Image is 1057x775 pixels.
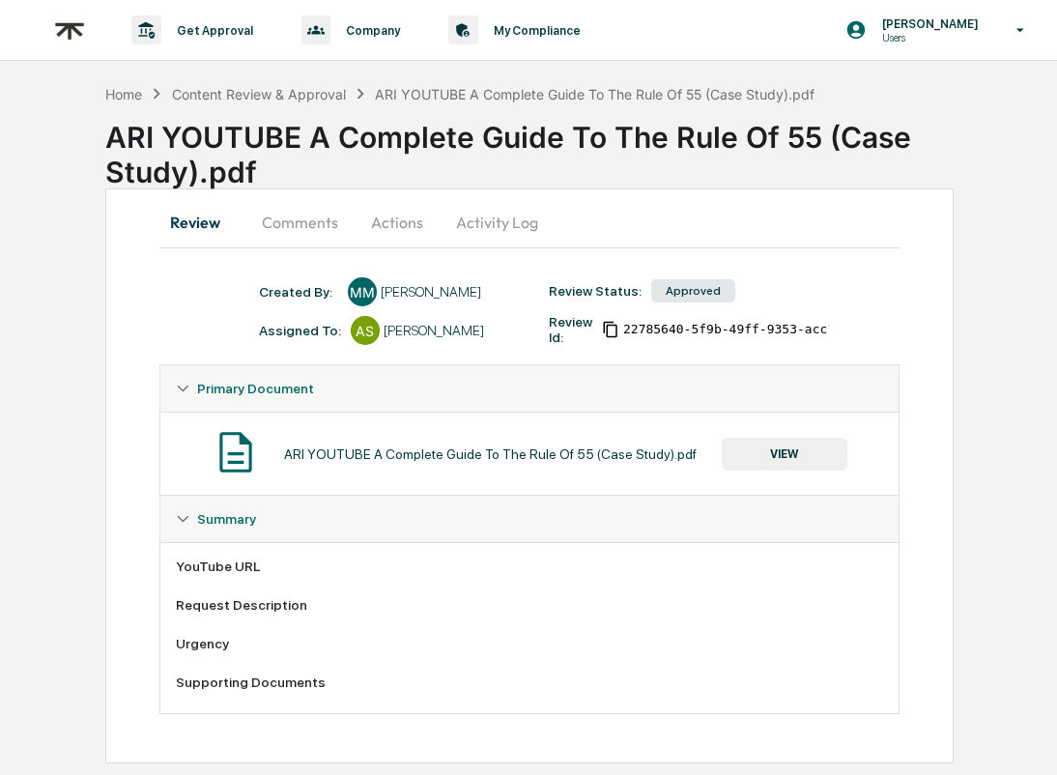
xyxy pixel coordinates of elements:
[478,23,590,38] p: My Compliance
[176,559,883,574] div: YouTube URL
[284,446,697,462] div: ARI YOUTUBE A Complete Guide To The Rule Of 55 (Case Study).pdf
[623,322,896,337] span: 22785640-5f9b-49ff-9353-acc1eb3b6e1b
[602,321,619,338] span: Copy Id
[160,412,899,495] div: Primary Document
[159,199,246,245] button: Review
[105,104,1057,189] div: ARI YOUTUBE A Complete Guide To The Rule Of 55 (Case Study).pdf
[348,277,377,306] div: MM
[246,199,354,245] button: Comments
[105,86,142,102] div: Home
[161,23,263,38] p: Get Approval
[160,365,899,412] div: Primary Document
[176,636,883,651] div: Urgency
[259,284,338,300] div: Created By: ‎ ‎
[160,542,899,713] div: Summary
[441,199,554,245] button: Activity Log
[197,381,314,396] span: Primary Document
[330,23,410,38] p: Company
[172,86,346,102] div: Content Review & Approval
[351,316,380,345] div: AS
[867,16,988,31] p: [PERSON_NAME]
[259,323,341,338] div: Assigned To:
[375,86,814,102] div: ARI YOUTUBE A Complete Guide To The Rule Of 55 (Case Study).pdf
[381,284,481,300] div: [PERSON_NAME]
[159,199,900,245] div: secondary tabs example
[176,597,883,613] div: Request Description
[176,675,883,690] div: Supporting Documents
[354,199,441,245] button: Actions
[995,711,1047,763] iframe: Open customer support
[549,314,592,345] div: Review Id:
[384,323,484,338] div: [PERSON_NAME]
[651,279,735,302] div: Approved
[867,31,988,44] p: Users
[197,511,256,527] span: Summary
[549,283,642,299] div: Review Status:
[160,496,899,542] div: Summary
[46,7,93,54] img: logo
[212,428,260,476] img: Document Icon
[722,438,847,471] button: VIEW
